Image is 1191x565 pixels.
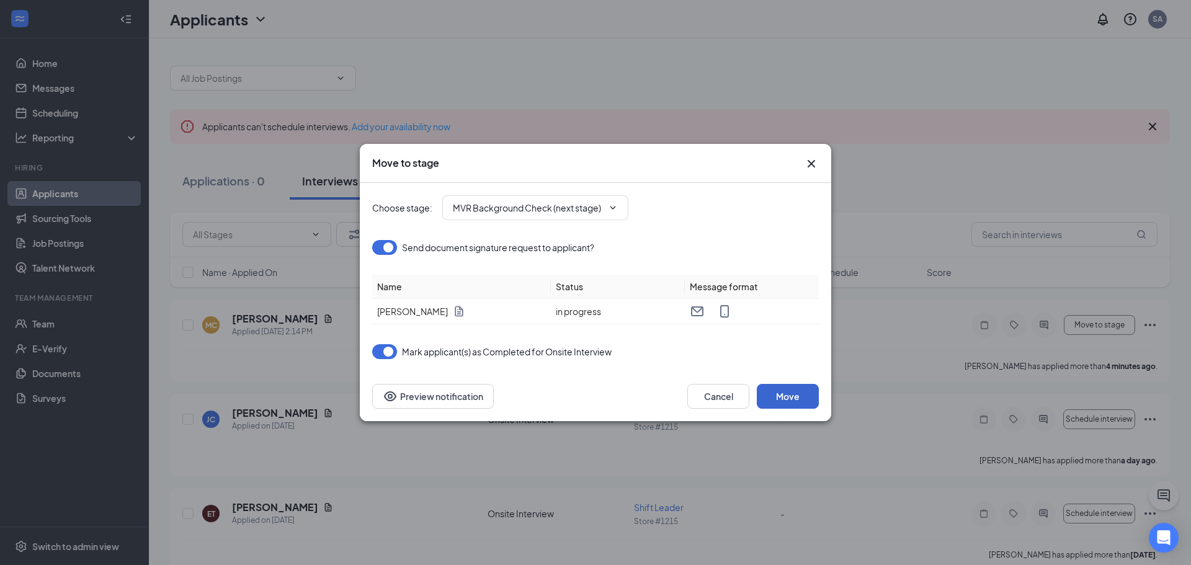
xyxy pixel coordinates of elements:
svg: ChevronDown [608,203,618,213]
button: Move [757,384,819,409]
button: Cancel [687,384,749,409]
span: Mark applicant(s) as Completed for Onsite Interview [402,344,612,359]
button: Preview notificationEye [372,384,494,409]
th: Message format [685,275,819,299]
span: [PERSON_NAME] [377,305,448,318]
div: Open Intercom Messenger [1149,523,1179,553]
span: Choose stage : [372,201,432,215]
th: Name [372,275,551,299]
svg: Email [690,304,705,319]
th: Status [551,275,685,299]
span: Send document signature request to applicant? [402,240,594,255]
td: in progress [551,299,685,324]
h3: Move to stage [372,156,439,170]
svg: Eye [383,389,398,404]
svg: Document [453,305,465,318]
svg: MobileSms [717,304,732,319]
svg: Cross [804,156,819,171]
button: Close [804,156,819,171]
